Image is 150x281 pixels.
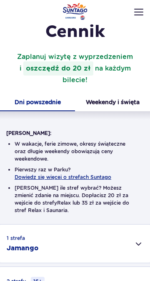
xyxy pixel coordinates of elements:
[7,235,25,242] small: 1 strefa
[6,52,144,85] p: Zaplanuj wizytę z wyprzedzeniem na każdym bilecie!
[15,166,135,181] li: Pierwszy raz w Parku?
[63,3,87,20] a: Park of Poland
[15,184,135,214] li: [PERSON_NAME] ile stref wybrać? Możesz zmienić zdanie na miejscu. Dopłacisz 20 zł za wejście do s...
[15,140,135,163] li: W wakacje, ferie zimowe, okresy świąteczne oraz długie weekendy obowiązują ceny weekendowe.
[75,95,150,111] button: Weekendy i święta
[15,174,111,180] button: Dowiedz się więcej o strefach Suntago
[20,61,95,76] span: i
[7,244,38,253] h2: Jamango
[6,130,51,136] strong: [PERSON_NAME]:
[23,61,93,76] strong: oszczędź do 20 zł
[134,9,143,15] img: Open menu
